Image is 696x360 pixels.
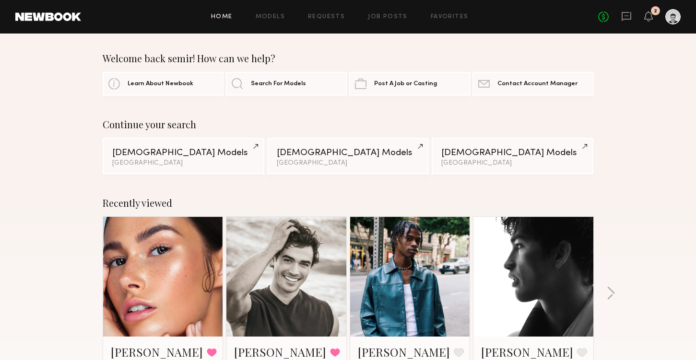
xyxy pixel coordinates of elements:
[226,72,347,96] a: Search For Models
[472,72,593,96] a: Contact Account Manager
[256,14,285,20] a: Models
[374,81,437,87] span: Post A Job or Casting
[103,53,594,64] div: Welcome back semir! How can we help?
[277,148,419,157] div: [DEMOGRAPHIC_DATA] Models
[441,148,584,157] div: [DEMOGRAPHIC_DATA] Models
[497,81,578,87] span: Contact Account Manager
[267,138,429,174] a: [DEMOGRAPHIC_DATA] Models[GEOGRAPHIC_DATA]
[103,138,264,174] a: [DEMOGRAPHIC_DATA] Models[GEOGRAPHIC_DATA]
[431,14,469,20] a: Favorites
[103,119,594,130] div: Continue your search
[308,14,345,20] a: Requests
[211,14,233,20] a: Home
[358,344,450,360] a: [PERSON_NAME]
[112,148,255,157] div: [DEMOGRAPHIC_DATA] Models
[251,81,306,87] span: Search For Models
[277,160,419,167] div: [GEOGRAPHIC_DATA]
[103,72,224,96] a: Learn About Newbook
[368,14,408,20] a: Job Posts
[234,344,326,360] a: [PERSON_NAME]
[441,160,584,167] div: [GEOGRAPHIC_DATA]
[111,344,203,360] a: [PERSON_NAME]
[112,160,255,167] div: [GEOGRAPHIC_DATA]
[481,344,573,360] a: [PERSON_NAME]
[349,72,470,96] a: Post A Job or Casting
[128,81,193,87] span: Learn About Newbook
[103,197,594,209] div: Recently viewed
[432,138,593,174] a: [DEMOGRAPHIC_DATA] Models[GEOGRAPHIC_DATA]
[654,9,657,14] div: 2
